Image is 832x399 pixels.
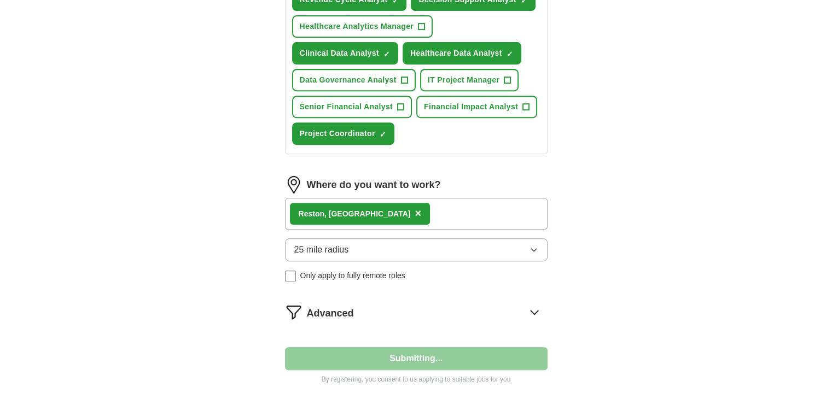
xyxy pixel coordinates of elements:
button: × [415,206,421,222]
img: location.png [285,176,302,193]
span: Healthcare Data Analyst [410,48,502,59]
button: Healthcare Analytics Manager [292,15,433,38]
span: × [415,207,421,219]
span: Data Governance Analyst [300,74,397,86]
span: Only apply to fully remote roles [300,270,405,281]
span: IT Project Manager [428,74,500,86]
button: Clinical Data Analyst✓ [292,42,398,64]
img: filter [285,303,302,321]
button: Healthcare Data Analyst✓ [403,42,521,64]
p: By registering, you consent to us applying to suitable jobs for you [285,374,548,384]
button: IT Project Manager [420,69,519,91]
button: 25 mile radius [285,238,548,261]
strong: Resto [299,209,320,218]
span: Healthcare Analytics Manager [300,21,414,32]
span: ✓ [507,50,513,58]
span: Advanced [307,306,354,321]
span: Clinical Data Analyst [300,48,379,59]
label: Where do you want to work? [307,178,441,192]
button: Project Coordinator✓ [292,122,394,145]
button: Data Governance Analyst [292,69,416,91]
button: Submitting... [285,347,548,370]
span: 25 mile radius [294,243,349,256]
span: Project Coordinator [300,128,375,139]
button: Senior Financial Analyst [292,96,412,118]
span: Senior Financial Analyst [300,101,393,113]
span: Financial Impact Analyst [424,101,518,113]
span: ✓ [383,50,390,58]
button: Financial Impact Analyst [416,96,537,118]
input: Only apply to fully remote roles [285,271,296,281]
span: ✓ [380,130,386,139]
div: n, [GEOGRAPHIC_DATA] [299,208,411,220]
